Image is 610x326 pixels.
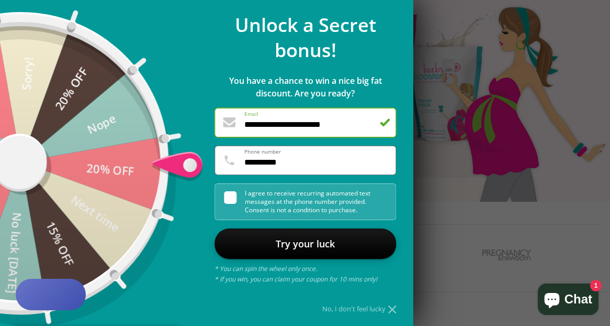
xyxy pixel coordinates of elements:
[224,184,396,220] div: I agree to receive recurring automated text messages at the phone number provided. Consent is not...
[214,264,396,274] p: * You can spin the wheel only once.
[16,279,86,310] button: Rewards
[214,274,396,285] p: * If you win, you can claim your coupon for 10 mins only!
[244,111,258,116] label: Email
[214,74,396,100] p: You have a chance to win a nice big fat discount. Are you ready?
[244,149,281,154] label: Phone number
[214,13,396,63] p: Unlock a Secret bonus!
[535,284,602,318] inbox-online-store-chat: Shopify online store chat
[214,306,396,312] div: No, I don't feel lucky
